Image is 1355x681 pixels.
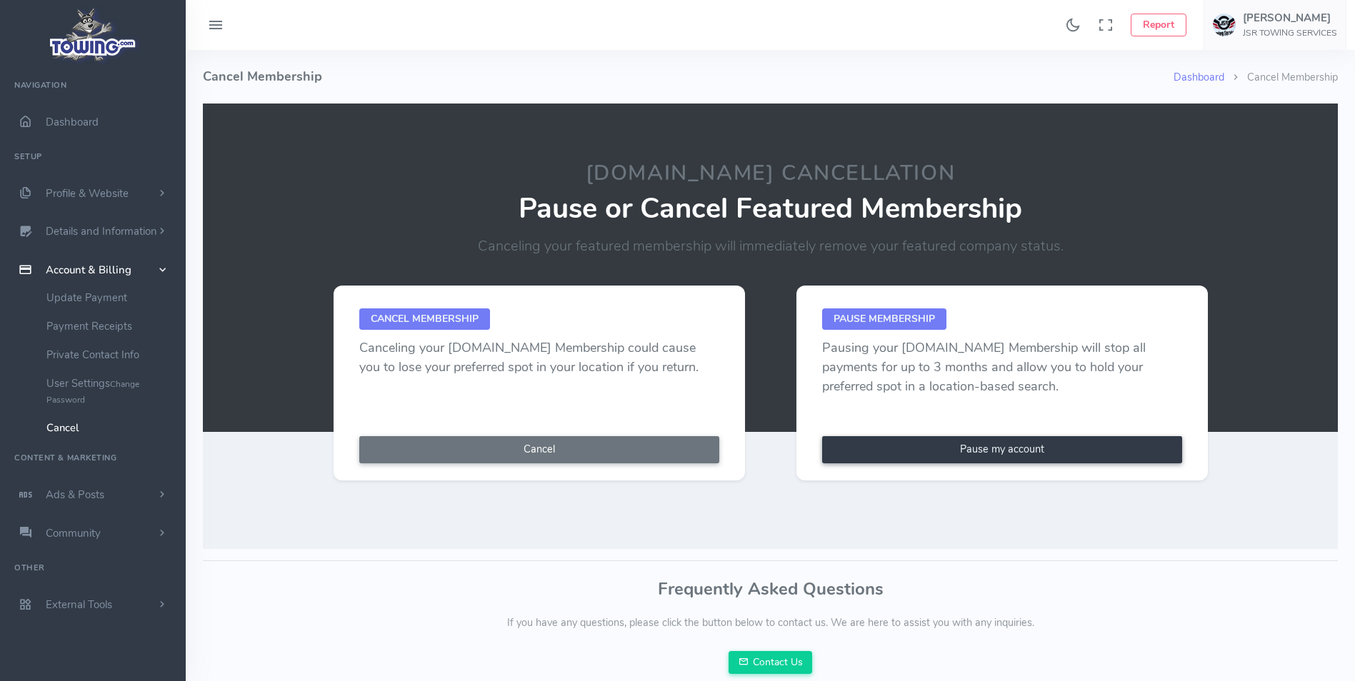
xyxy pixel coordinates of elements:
[36,283,186,312] a: Update Payment
[45,4,141,65] img: logo
[46,526,101,540] span: Community
[36,413,186,442] a: Cancel
[729,651,813,674] a: Contact Us
[36,340,186,369] a: Private Contact Info
[46,225,157,239] span: Details and Information
[822,308,946,330] span: Pause Membership
[36,369,186,413] a: User SettingsChange Password
[46,488,104,502] span: Ads & Posts
[822,338,1182,396] p: Pausing your [DOMAIN_NAME] Membership will stop all payments for up to 3 months and allow you to ...
[203,615,1338,631] p: If you have any questions, please click the button below to contact us. We are here to assist you...
[46,597,112,612] span: External Tools
[1224,70,1338,86] li: Cancel Membership
[1213,14,1236,36] img: user-image
[203,50,1174,104] h4: Cancel Membership
[46,186,129,201] span: Profile & Website
[1174,70,1224,84] a: Dashboard
[46,115,99,129] span: Dashboard
[1131,14,1186,36] button: Report
[308,193,1234,224] p: Pause or Cancel Featured Membership
[308,162,1234,186] h2: [DOMAIN_NAME] Cancellation
[1243,29,1337,38] h6: JSR TOWING SERVICES
[1243,12,1337,24] h5: [PERSON_NAME]
[308,236,1234,257] p: Canceling your featured membership will immediately remove your featured company status.
[359,338,719,377] p: Canceling your [DOMAIN_NAME] Membership could cause you to lose your preferred spot in your locat...
[359,436,719,463] button: Cancel
[203,580,1338,598] h3: Frequently Asked Questions
[46,263,131,277] span: Account & Billing
[822,436,1182,463] a: Pause my account
[36,312,186,340] a: Payment Receipts
[359,308,490,330] span: Cancel Membership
